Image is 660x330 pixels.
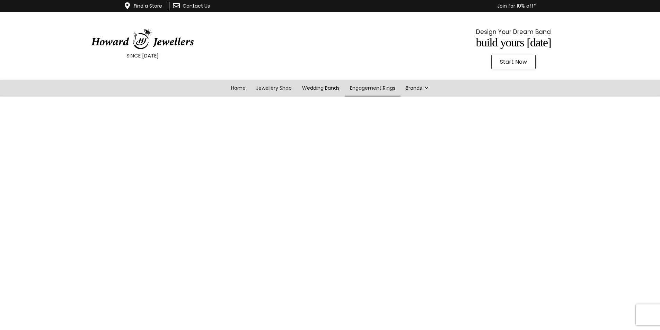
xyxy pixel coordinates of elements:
a: Wedding Bands [297,80,345,97]
a: Engagement Rings [345,80,401,97]
img: HowardJewellersLogo-04 [90,29,194,50]
p: Design Your Dream Band [388,27,639,37]
a: Brands [401,80,434,97]
p: Join for 10% off* [250,2,536,10]
p: SINCE [DATE] [17,51,267,60]
a: Contact Us [183,2,210,9]
span: Build Yours [DATE] [476,36,551,49]
span: Start Now [500,59,527,65]
a: Start Now [491,55,536,69]
a: Home [226,80,251,97]
a: Jewellery Shop [251,80,297,97]
a: Find a Store [134,2,162,9]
